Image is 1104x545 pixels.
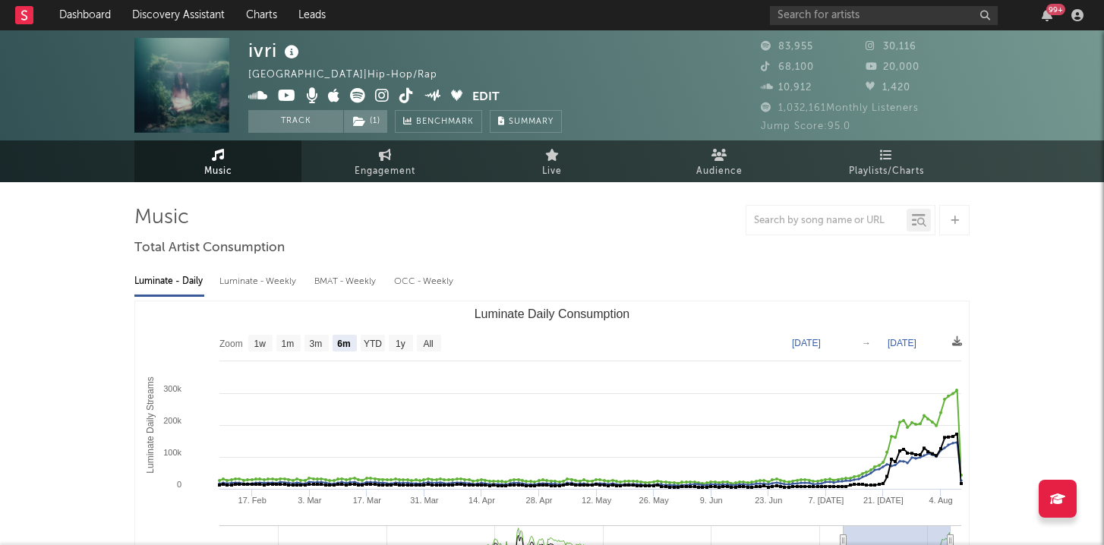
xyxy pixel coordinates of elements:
span: 68,100 [761,62,814,72]
button: 99+ [1042,9,1052,21]
text: 4. Aug [929,496,952,505]
button: Summary [490,110,562,133]
text: 1m [282,339,295,349]
a: Audience [636,140,803,182]
text: 3m [310,339,323,349]
text: Luminate Daily Consumption [475,307,630,320]
text: 17. Mar [353,496,382,505]
span: 10,912 [761,83,812,93]
button: (1) [344,110,387,133]
text: All [423,339,433,349]
span: Live [542,162,562,181]
span: Playlists/Charts [849,162,924,181]
text: Zoom [219,339,243,349]
input: Search for artists [770,6,998,25]
text: 28. Apr [526,496,553,505]
text: 31. Mar [410,496,439,505]
span: Summary [509,118,554,126]
span: 30,116 [866,42,916,52]
span: Jump Score: 95.0 [761,121,850,131]
span: ( 1 ) [343,110,388,133]
text: 21. [DATE] [863,496,904,505]
button: Edit [472,88,500,107]
a: Live [468,140,636,182]
input: Search by song name or URL [746,215,907,227]
text: 200k [163,416,181,425]
text: YTD [364,339,382,349]
text: [DATE] [888,338,916,348]
text: 23. Jun [755,496,782,505]
text: [DATE] [792,338,821,348]
a: Playlists/Charts [803,140,970,182]
span: 1,420 [866,83,910,93]
a: Benchmark [395,110,482,133]
text: → [862,338,871,348]
div: [GEOGRAPHIC_DATA] | Hip-Hop/Rap [248,66,455,84]
span: Engagement [355,162,415,181]
button: Track [248,110,343,133]
text: Luminate Daily Streams [145,376,156,473]
text: 14. Apr [468,496,495,505]
span: 20,000 [866,62,919,72]
div: Luminate - Daily [134,269,204,295]
span: Audience [696,162,743,181]
a: Music [134,140,301,182]
span: 83,955 [761,42,813,52]
a: Engagement [301,140,468,182]
text: 1w [254,339,267,349]
span: Total Artist Consumption [134,239,285,257]
span: 1,032,161 Monthly Listeners [761,103,919,113]
div: ivri [248,38,303,63]
span: Benchmark [416,113,474,131]
text: 26. May [639,496,670,505]
div: BMAT - Weekly [314,269,379,295]
text: 6m [337,339,350,349]
div: 99 + [1046,4,1065,15]
text: 1y [396,339,405,349]
text: 3. Mar [298,496,322,505]
div: OCC - Weekly [394,269,455,295]
text: 12. May [582,496,612,505]
text: 7. [DATE] [808,496,844,505]
text: 0 [177,480,181,489]
text: 300k [163,384,181,393]
span: Music [204,162,232,181]
text: 100k [163,448,181,457]
text: 17. Feb [238,496,267,505]
text: 9. Jun [700,496,723,505]
div: Luminate - Weekly [219,269,299,295]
